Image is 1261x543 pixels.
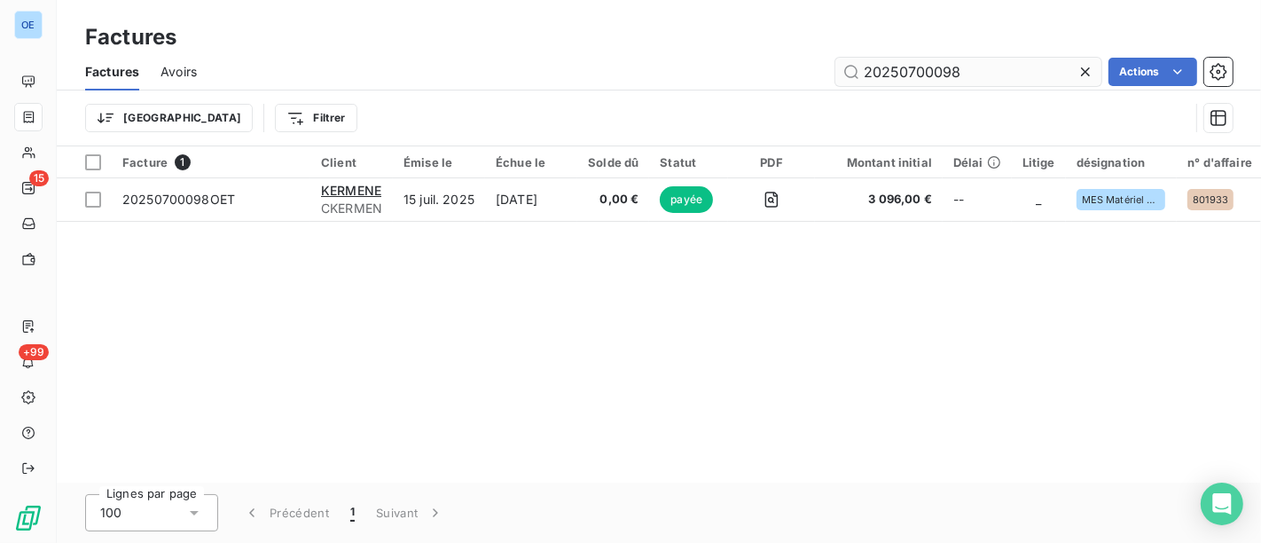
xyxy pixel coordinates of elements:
span: 100 [100,504,121,522]
div: Statut [660,155,717,169]
span: 3 096,00 € [826,191,932,209]
span: 0,00 € [588,191,638,209]
td: 15 juil. 2025 [393,178,485,221]
span: Avoirs [161,63,197,81]
button: Suivant [365,494,455,531]
span: 1 [175,154,191,170]
button: Filtrer [275,104,356,132]
div: désignation [1077,155,1167,169]
span: payée [660,186,713,213]
img: Logo LeanPay [14,504,43,532]
input: Rechercher [835,58,1101,86]
div: Solde dû [588,155,638,169]
div: Échue le [496,155,567,169]
span: 1 [350,504,355,522]
div: OE [14,11,43,39]
button: 1 [340,494,365,531]
div: PDF [739,155,803,169]
span: 15 [29,170,49,186]
div: Montant initial [826,155,932,169]
button: [GEOGRAPHIC_DATA] [85,104,253,132]
span: _ [1036,192,1041,207]
span: 20250700098OET [122,192,235,207]
span: KERMENE [321,183,381,198]
span: 801933 [1193,194,1228,205]
span: Factures [85,63,139,81]
span: CKERMEN [321,200,382,217]
td: -- [943,178,1012,221]
div: Client [321,155,382,169]
td: [DATE] [485,178,577,221]
button: Actions [1108,58,1197,86]
h3: Factures [85,21,176,53]
div: Litige [1022,155,1055,169]
span: Facture [122,155,168,169]
span: MES Matériel 2025 CMD0 [1082,194,1160,205]
div: Délai [953,155,1001,169]
div: Émise le [403,155,474,169]
button: Précédent [232,494,340,531]
span: +99 [19,344,49,360]
div: Open Intercom Messenger [1201,483,1243,525]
